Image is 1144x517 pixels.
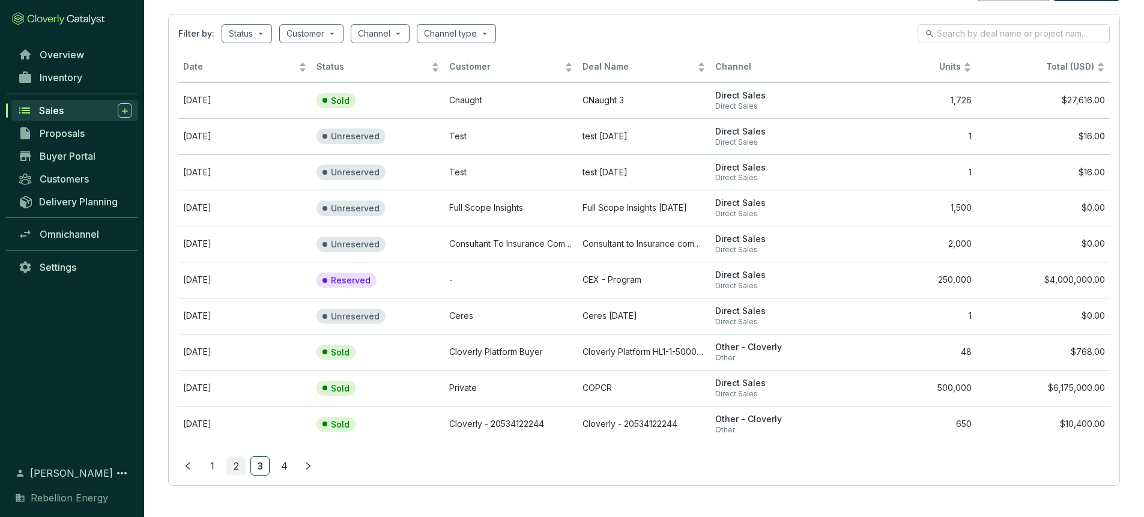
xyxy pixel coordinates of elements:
a: Buyer Portal [12,146,138,166]
a: Settings [12,257,138,277]
a: Overview [12,44,138,65]
span: Overview [40,49,84,61]
span: Date [183,61,296,73]
td: Ceres [444,298,578,334]
td: 500,000 [844,370,977,406]
span: Direct Sales [715,90,839,101]
span: Direct Sales [715,306,839,317]
th: Date [178,53,312,82]
th: Customer [444,53,578,82]
p: Reserved [331,275,371,286]
span: Status [316,61,429,73]
td: Apr 14 2025 [178,262,312,298]
span: Direct Sales [715,234,839,245]
td: Cnaught [444,82,578,118]
td: Dec 15 2024 [178,370,312,406]
td: 650 [844,406,977,442]
td: Apr 04 2025 [178,82,312,118]
th: Status [312,53,445,82]
p: Unreserved [331,203,380,214]
span: Direct Sales [715,173,839,183]
td: Apr 22 2025 [178,406,312,442]
td: Test [444,118,578,154]
span: Direct Sales [715,138,839,147]
span: right [304,462,312,470]
td: 1 [844,118,977,154]
span: Units [849,61,961,73]
span: Inventory [40,71,82,83]
p: Unreserved [331,311,380,322]
p: Unreserved [331,239,380,250]
td: Consultant to Insurance company's Jul 23 [578,226,711,262]
span: Customer [449,61,562,73]
td: 48 [844,334,977,370]
li: 4 [274,456,294,476]
li: Previous Page [178,456,198,476]
td: Cloverly Platform HL1-1-50000 Jul 1 [578,334,711,370]
td: test Apr 19 [578,154,711,190]
td: Full Scope Insights Jul 25 [578,190,711,226]
a: Omnichannel [12,224,138,244]
td: COPCR [578,370,711,406]
p: Sold [331,383,350,394]
a: Delivery Planning [12,192,138,211]
td: test Apr 19 [578,118,711,154]
span: Direct Sales [715,281,839,291]
td: 1 [844,154,977,190]
li: 1 [202,456,222,476]
span: Direct Sales [715,101,839,111]
span: Direct Sales [715,378,839,389]
li: Next Page [298,456,318,476]
th: Channel [710,53,844,82]
span: Proposals [40,127,85,139]
span: Sales [39,104,64,116]
button: left [178,456,198,476]
td: $4,000,000.00 [976,262,1110,298]
p: Unreserved [331,167,380,178]
span: Settings [40,261,76,273]
td: $27,616.00 [976,82,1110,118]
span: Direct Sales [715,245,839,255]
td: $6,175,000.00 [976,370,1110,406]
span: Other [715,353,839,363]
a: 2 [227,457,245,475]
td: $768.00 [976,334,1110,370]
td: 2,000 [844,226,977,262]
span: Direct Sales [715,198,839,209]
p: Sold [331,347,350,358]
td: Jul 25 2025 [178,190,312,226]
p: Sold [331,95,350,106]
p: Sold [331,419,350,430]
td: Private [444,370,578,406]
span: Buyer Portal [40,150,95,162]
li: 2 [226,456,246,476]
span: Other - Cloverly [715,342,839,353]
span: Other - Cloverly [715,414,839,425]
p: Unreserved [331,131,380,142]
td: 250,000 [844,262,977,298]
span: Delivery Planning [39,196,118,208]
button: right [298,456,318,476]
input: Search by deal name or project name... [937,27,1092,40]
a: 3 [251,457,269,475]
td: Test [444,154,578,190]
td: Cloverly - 20534122244 [578,406,711,442]
span: Direct Sales [715,317,839,327]
td: $10,400.00 [976,406,1110,442]
td: Jun 10 2025 [178,298,312,334]
a: 1 [203,457,221,475]
td: Jul 01 2025 [178,334,312,370]
td: $16.00 [976,154,1110,190]
span: Direct Sales [715,126,839,138]
span: Customers [40,173,89,185]
td: Cloverly Platform Buyer [444,334,578,370]
span: Other [715,425,839,435]
a: Sales [11,100,138,121]
th: Units [844,53,977,82]
span: left [184,462,192,470]
td: $0.00 [976,226,1110,262]
td: Jul 23 2025 [178,226,312,262]
span: Omnichannel [40,228,99,240]
span: Rebellion Energy [31,491,108,505]
td: Full Scope Insights [444,190,578,226]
